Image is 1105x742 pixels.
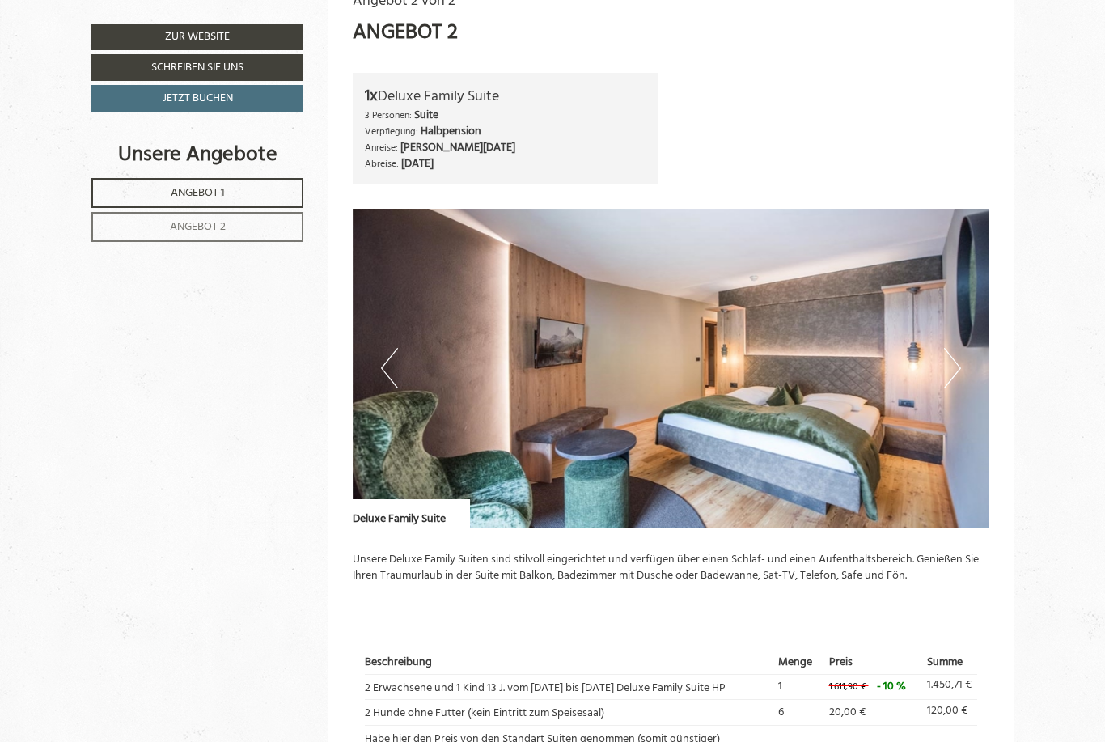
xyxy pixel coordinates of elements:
[365,124,418,139] small: Verpflegung:
[401,155,434,173] b: [DATE]
[171,184,225,202] span: Angebot 1
[414,106,438,125] b: Suite
[365,652,773,674] th: Beschreibung
[877,677,906,696] span: - 10 %
[91,140,303,170] div: Unsere Angebote
[365,83,378,109] b: 1x
[365,674,773,699] td: 2 Erwachsene und 1 Kind 13 J. vom [DATE] bis [DATE] Deluxe Family Suite HP
[91,54,303,81] a: Schreiben Sie uns
[91,85,303,112] a: Jetzt buchen
[921,700,977,725] td: 120,00 €
[353,209,990,528] img: image
[823,652,921,674] th: Preis
[365,108,412,123] small: 3 Personen:
[365,85,647,108] div: Deluxe Family Suite
[365,700,773,725] td: 2 Hunde ohne Futter (kein Eintritt zum Speisesaal)
[365,156,399,172] small: Abreise:
[829,679,866,695] span: 1.611,90 €
[421,122,481,141] b: Halbpension
[353,552,990,584] p: Unsere Deluxe Family Suiten sind stilvoll eingerichtet und verfügen über einen Schlaf- und einen ...
[365,140,398,155] small: Anreise:
[353,18,458,48] div: Angebot 2
[773,652,823,674] th: Menge
[353,499,470,528] div: Deluxe Family Suite
[381,348,398,388] button: Previous
[773,700,823,725] td: 6
[170,218,226,236] span: Angebot 2
[91,24,303,50] a: Zur Website
[921,674,977,699] td: 1.450,71 €
[773,674,823,699] td: 1
[400,138,515,157] b: [PERSON_NAME][DATE]
[944,348,961,388] button: Next
[829,703,866,722] span: 20,00 €
[921,652,977,674] th: Summe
